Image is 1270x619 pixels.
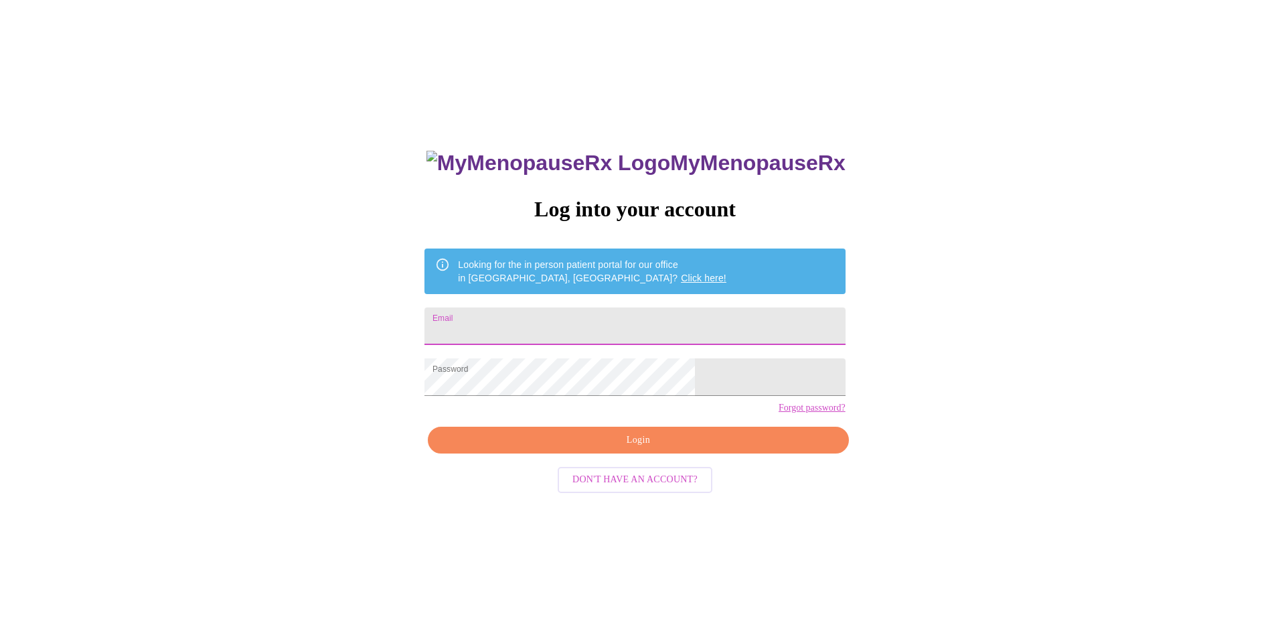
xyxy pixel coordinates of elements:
[558,467,712,493] button: Don't have an account?
[554,473,716,484] a: Don't have an account?
[458,253,726,290] div: Looking for the in person patient portal for our office in [GEOGRAPHIC_DATA], [GEOGRAPHIC_DATA]?
[572,472,698,488] span: Don't have an account?
[428,427,848,454] button: Login
[779,403,846,413] a: Forgot password?
[443,432,833,449] span: Login
[426,151,846,176] h3: MyMenopauseRx
[681,273,726,283] a: Click here!
[426,151,670,176] img: MyMenopauseRx Logo
[424,197,845,222] h3: Log into your account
